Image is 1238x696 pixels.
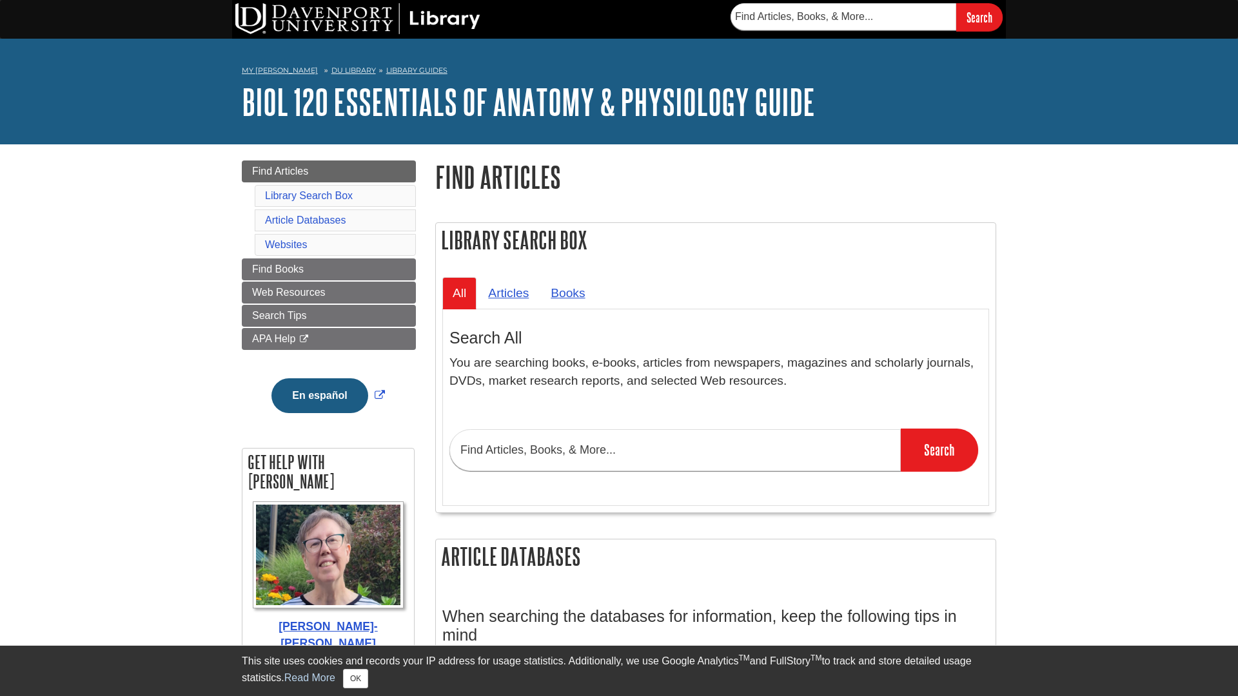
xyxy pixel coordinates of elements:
[478,277,539,309] a: Articles
[252,333,295,344] span: APA Help
[271,378,368,413] button: En español
[242,328,416,350] a: APA Help
[265,190,353,201] a: Library Search Box
[811,653,821,662] sup: TM
[731,3,956,30] input: Find Articles, Books, & More...
[252,264,304,275] span: Find Books
[284,672,335,683] a: Read More
[265,239,308,250] a: Websites
[442,607,989,644] h3: When searching the databases for information, keep the following tips in mind
[242,282,416,304] a: Web Resources
[253,501,404,609] img: Profile Photo
[386,66,447,75] a: Library Guides
[249,501,408,652] a: Profile Photo [PERSON_NAME]-[PERSON_NAME]
[956,3,1003,31] input: Search
[252,166,308,177] span: Find Articles
[235,3,480,34] img: DU Library
[435,160,996,193] h1: Find Articles
[436,539,996,574] h2: Article Databases
[242,65,318,76] a: My [PERSON_NAME]
[540,277,595,309] a: Books
[299,335,309,343] i: This link opens in a new window
[343,669,368,688] button: Close
[242,305,416,327] a: Search Tips
[249,618,408,652] div: [PERSON_NAME]-[PERSON_NAME]
[252,287,326,298] span: Web Resources
[268,390,388,401] a: Link opens in new window
[242,653,996,688] div: This site uses cookies and records your IP address for usage statistics. Additionally, we use Goo...
[436,223,996,257] h2: Library Search Box
[242,160,416,182] a: Find Articles
[242,82,815,122] a: BIOL 120 Essentials of Anatomy & Physiology Guide
[731,3,1003,31] form: Searches DU Library's articles, books, and more
[242,449,414,495] h2: Get help with [PERSON_NAME]
[242,62,996,82] nav: breadcrumb
[331,66,376,75] a: DU Library
[242,258,416,280] a: Find Books
[449,354,982,391] p: You are searching books, e-books, articles from newspapers, magazines and scholarly journals, DVD...
[449,329,982,347] h3: Search All
[265,215,346,226] a: Article Databases
[738,653,749,662] sup: TM
[442,277,477,309] a: All
[449,429,901,471] input: Find Articles, Books, & More...
[252,310,306,321] span: Search Tips
[901,429,978,471] input: Search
